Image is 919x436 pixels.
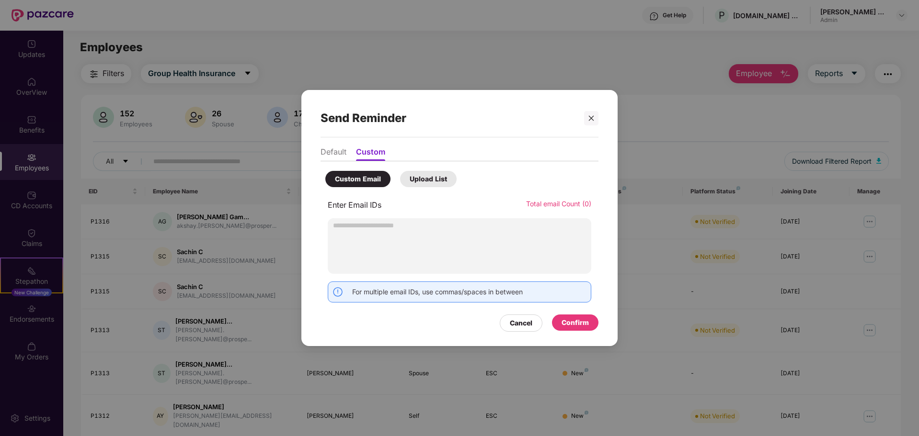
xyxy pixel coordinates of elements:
[356,147,385,161] li: Custom
[526,199,591,211] div: Total email Count (0)
[352,287,523,297] div: For multiple email IDs, use commas/spaces in between
[333,287,343,297] img: svg+xml;base64,PHN2ZyB3aWR0aD0iMjAiIGhlaWdodD0iMjAiIHZpZXdCb3g9IjAgMCAyMCAyMCIgZmlsbD0ibm9uZSIgeG...
[510,318,532,328] div: Cancel
[588,115,595,122] span: close
[335,174,381,184] div: Custom Email
[410,174,447,184] div: Upload List
[562,317,589,328] div: Confirm
[321,100,575,137] div: Send Reminder
[328,199,381,211] div: Enter Email IDs
[321,147,346,161] li: Default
